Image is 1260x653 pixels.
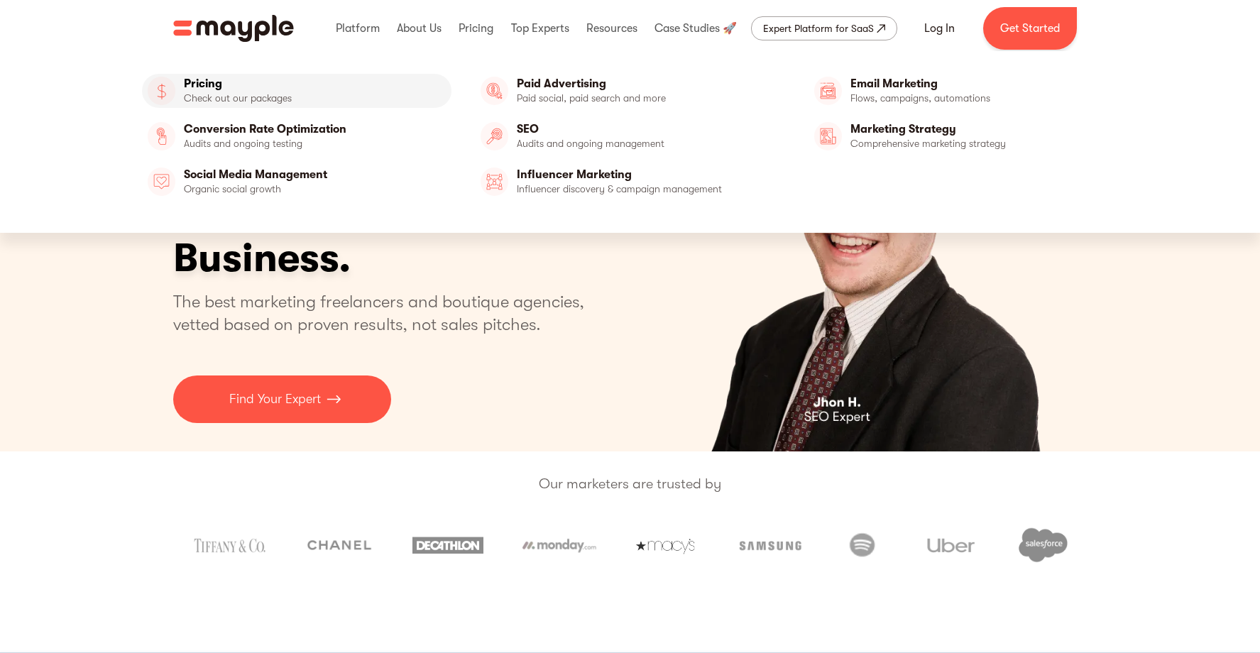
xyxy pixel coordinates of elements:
[332,6,383,51] div: Platform
[644,56,1088,451] div: 5 of 5
[455,6,497,51] div: Pricing
[763,20,874,37] div: Expert Platform for SaaS
[983,7,1077,50] a: Get Started
[907,11,972,45] a: Log In
[508,6,573,51] div: Top Experts
[1004,488,1260,653] iframe: Chat Widget
[173,15,294,42] a: home
[644,56,1088,451] div: carousel
[583,6,641,51] div: Resources
[173,15,294,42] img: Mayple logo
[751,16,897,40] a: Expert Platform for SaaS
[173,290,601,336] p: The best marketing freelancers and boutique agencies, vetted based on proven results, not sales p...
[229,390,321,409] p: Find Your Expert
[173,375,391,423] a: Find Your Expert
[393,6,445,51] div: About Us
